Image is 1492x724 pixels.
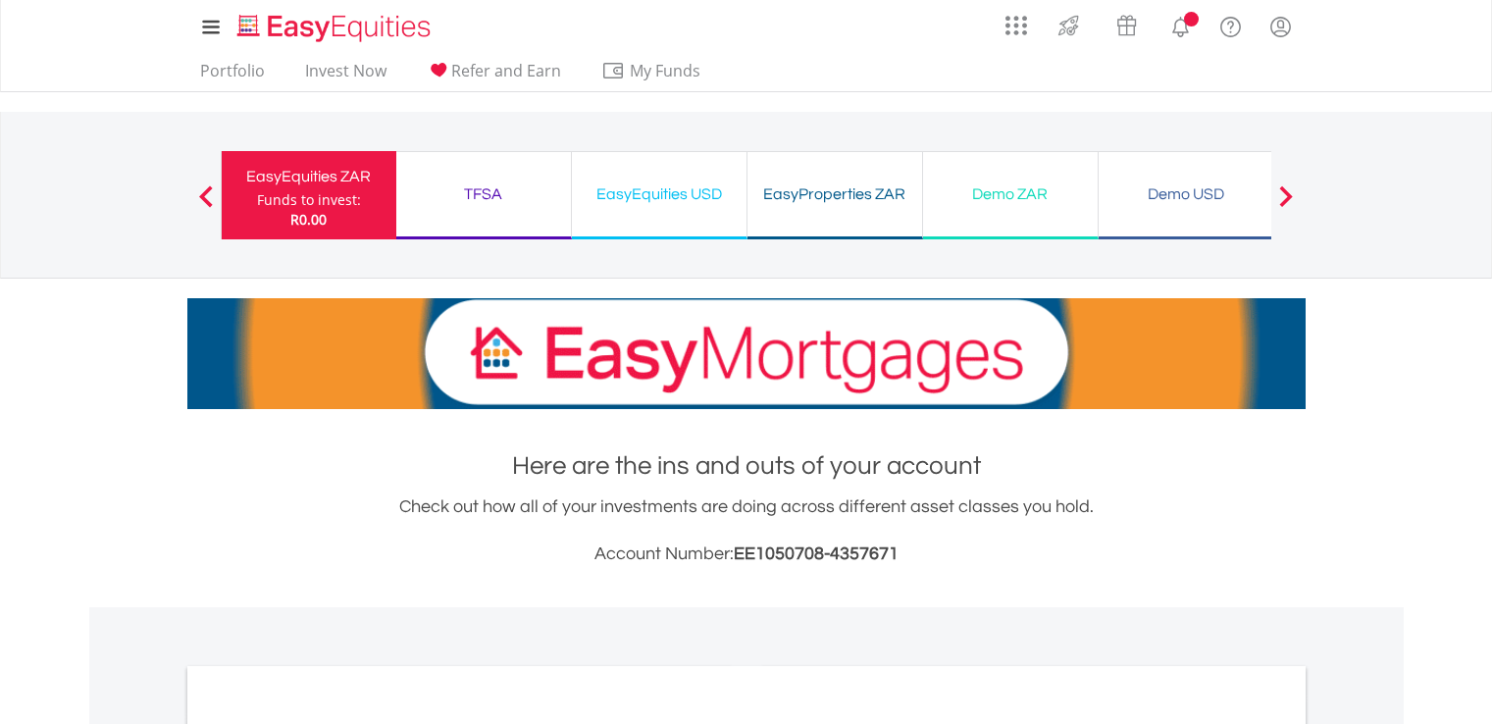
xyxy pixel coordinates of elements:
[187,493,1306,568] div: Check out how all of your investments are doing across different asset classes you hold.
[187,541,1306,568] h3: Account Number:
[233,12,438,44] img: EasyEquities_Logo.png
[1110,10,1143,41] img: vouchers-v2.svg
[230,5,438,44] a: Home page
[734,544,899,563] span: EE1050708-4357671
[408,181,559,208] div: TFSA
[1266,195,1306,215] button: Next
[297,61,394,91] a: Invest Now
[290,210,327,229] span: R0.00
[186,195,226,215] button: Previous
[1098,5,1156,41] a: Vouchers
[419,61,569,91] a: Refer and Earn
[187,298,1306,409] img: EasyMortage Promotion Banner
[1053,10,1085,41] img: thrive-v2.svg
[993,5,1040,36] a: AppsGrid
[759,181,910,208] div: EasyProperties ZAR
[233,163,385,190] div: EasyEquities ZAR
[1256,5,1306,48] a: My Profile
[1156,5,1206,44] a: Notifications
[451,60,561,81] span: Refer and Earn
[192,61,273,91] a: Portfolio
[187,448,1306,484] h1: Here are the ins and outs of your account
[1110,181,1261,208] div: Demo USD
[1206,5,1256,44] a: FAQ's and Support
[584,181,735,208] div: EasyEquities USD
[601,58,730,83] span: My Funds
[257,190,361,210] div: Funds to invest:
[935,181,1086,208] div: Demo ZAR
[1005,15,1027,36] img: grid-menu-icon.svg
